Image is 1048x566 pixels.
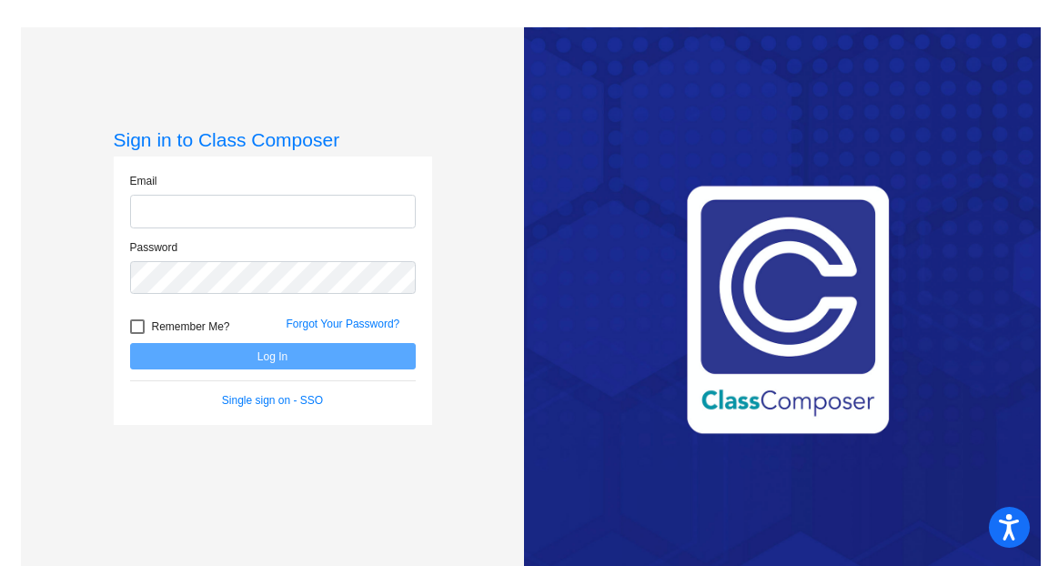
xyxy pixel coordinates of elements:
a: Forgot Your Password? [287,318,400,330]
button: Log In [130,343,416,369]
span: Remember Me? [152,316,230,338]
h3: Sign in to Class Composer [114,128,432,151]
a: Single sign on - SSO [222,394,323,407]
label: Email [130,173,157,189]
label: Password [130,239,178,256]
